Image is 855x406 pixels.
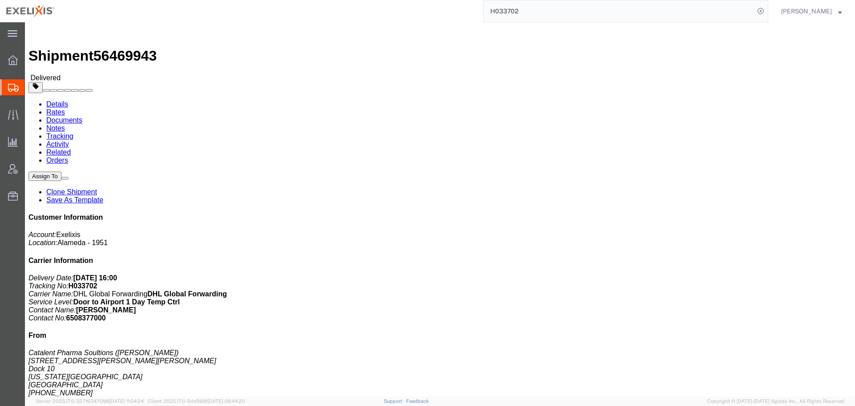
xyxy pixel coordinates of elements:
[208,398,245,404] span: [DATE] 08:44:20
[707,398,844,405] span: Copyright © [DATE]-[DATE] Agistix Inc., All Rights Reserved
[109,398,144,404] span: [DATE] 11:04:24
[781,6,843,16] button: [PERSON_NAME]
[25,22,855,397] iframe: FS Legacy Container
[6,4,54,18] img: logo
[384,398,406,404] a: Support
[484,0,754,22] input: Search for shipment number, reference number
[406,398,429,404] a: Feedback
[781,6,832,16] span: Art Buenaventura
[36,398,144,404] span: Server: 2025.17.0-327f6347098
[148,398,245,404] span: Client: 2025.17.0-5dd568f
